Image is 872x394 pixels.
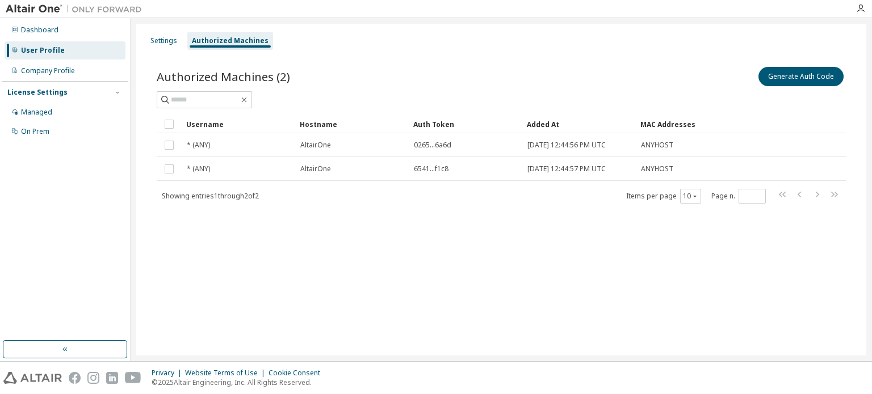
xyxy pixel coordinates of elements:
span: Page n. [711,189,766,204]
div: Username [186,115,291,133]
span: Showing entries 1 through 2 of 2 [162,191,259,201]
div: MAC Addresses [640,115,727,133]
div: User Profile [21,46,65,55]
div: Added At [527,115,631,133]
div: Managed [21,108,52,117]
div: Website Terms of Use [185,368,269,378]
span: * (ANY) [187,164,210,173]
span: 6541...f1c8 [414,164,448,173]
img: instagram.svg [87,372,99,384]
div: License Settings [7,88,68,97]
p: © 2025 Altair Engineering, Inc. All Rights Reserved. [152,378,327,387]
div: Settings [150,36,177,45]
div: Dashboard [21,26,58,35]
span: [DATE] 12:44:56 PM UTC [527,141,606,150]
div: Auth Token [413,115,518,133]
img: facebook.svg [69,372,81,384]
img: altair_logo.svg [3,372,62,384]
div: Privacy [152,368,185,378]
div: Authorized Machines [192,36,269,45]
img: Altair One [6,3,148,15]
div: Hostname [300,115,404,133]
div: On Prem [21,127,49,136]
span: ANYHOST [641,141,673,150]
span: Authorized Machines (2) [157,69,290,84]
span: * (ANY) [187,141,210,150]
span: Items per page [626,189,701,204]
button: 10 [683,192,698,201]
span: [DATE] 12:44:57 PM UTC [527,164,606,173]
span: AltairOne [300,164,331,173]
div: Cookie Consent [269,368,327,378]
img: youtube.svg [125,372,141,384]
span: AltairOne [300,141,331,150]
span: 0265...6a6d [414,141,451,150]
div: Company Profile [21,66,75,75]
button: Generate Auth Code [758,67,844,86]
img: linkedin.svg [106,372,118,384]
span: ANYHOST [641,164,673,173]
